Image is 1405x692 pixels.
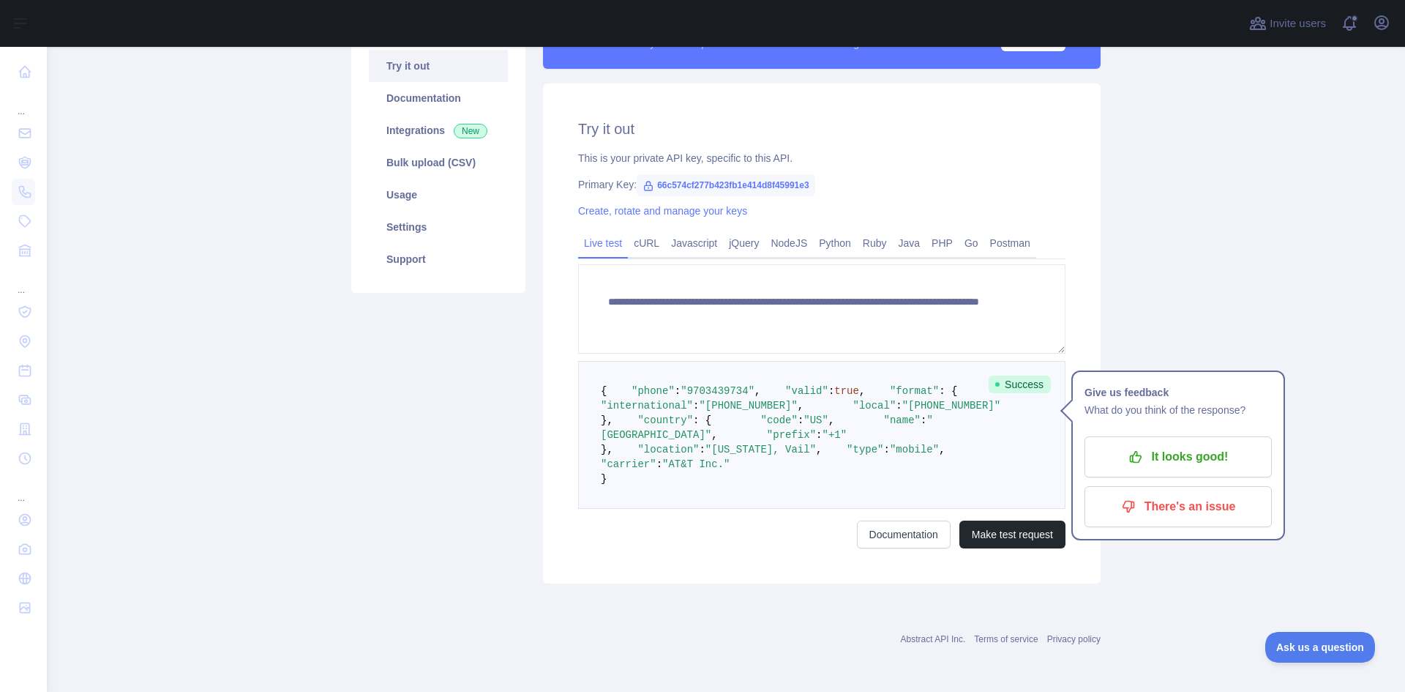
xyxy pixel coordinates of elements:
[705,444,816,455] span: "[US_STATE], Vail"
[989,376,1051,393] span: Success
[816,444,822,455] span: ,
[813,231,857,255] a: Python
[785,385,828,397] span: "valid"
[601,473,607,485] span: }
[1047,634,1101,644] a: Privacy policy
[803,414,828,426] span: "US"
[723,231,765,255] a: jQuery
[693,414,711,426] span: : {
[628,231,665,255] a: cURL
[369,82,508,114] a: Documentation
[662,458,730,470] span: "AT&T Inc."
[890,444,939,455] span: "mobile"
[884,414,921,426] span: "name"
[578,205,747,217] a: Create, rotate and manage your keys
[369,146,508,179] a: Bulk upload (CSV)
[12,88,35,117] div: ...
[1095,494,1261,519] p: There's an issue
[1246,12,1329,35] button: Invite users
[578,151,1065,165] div: This is your private API key, specific to this API.
[974,634,1038,644] a: Terms of service
[853,400,896,412] span: "local"
[369,211,508,243] a: Settings
[637,444,699,455] span: "location"
[637,414,693,426] span: "country"
[828,385,834,397] span: :
[1084,401,1272,419] p: What do you think of the response?
[1084,486,1272,527] button: There's an issue
[939,385,957,397] span: : {
[754,385,760,397] span: ,
[901,634,966,644] a: Abstract API Inc.
[601,458,656,470] span: "carrier"
[902,400,1000,412] span: "[PHONE_NUMBER]"
[693,400,699,412] span: :
[656,458,662,470] span: :
[699,400,797,412] span: "[PHONE_NUMBER]"
[767,429,816,441] span: "prefix"
[711,429,717,441] span: ,
[601,385,607,397] span: {
[798,414,803,426] span: :
[816,429,822,441] span: :
[959,231,984,255] a: Go
[847,444,883,455] span: "type"
[939,444,945,455] span: ,
[681,385,754,397] span: "9703439734"
[369,50,508,82] a: Try it out
[578,177,1065,192] div: Primary Key:
[675,385,681,397] span: :
[926,231,959,255] a: PHP
[578,231,628,255] a: Live test
[1084,384,1272,401] h1: Give us feedback
[834,385,859,397] span: true
[1265,632,1376,663] iframe: Toggle Customer Support
[454,124,487,138] span: New
[601,414,613,426] span: },
[765,231,813,255] a: NodeJS
[12,475,35,504] div: ...
[760,414,797,426] span: "code"
[984,231,1036,255] a: Postman
[665,231,723,255] a: Javascript
[921,414,926,426] span: :
[798,400,803,412] span: ,
[1270,15,1326,32] span: Invite users
[1095,444,1261,469] p: It looks good!
[369,114,508,146] a: Integrations New
[632,385,675,397] span: "phone"
[890,385,939,397] span: "format"
[857,231,893,255] a: Ruby
[601,400,693,412] span: "international"
[859,385,865,397] span: ,
[601,444,613,455] span: },
[822,429,847,441] span: "+1"
[828,414,834,426] span: ,
[1084,436,1272,477] button: It looks good!
[369,179,508,211] a: Usage
[369,243,508,275] a: Support
[893,231,926,255] a: Java
[959,521,1065,548] button: Make test request
[896,400,902,412] span: :
[578,119,1065,139] h2: Try it out
[857,521,951,548] a: Documentation
[637,174,815,196] span: 66c574cf277b423fb1e414d8f45991e3
[12,267,35,296] div: ...
[699,444,705,455] span: :
[884,444,890,455] span: :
